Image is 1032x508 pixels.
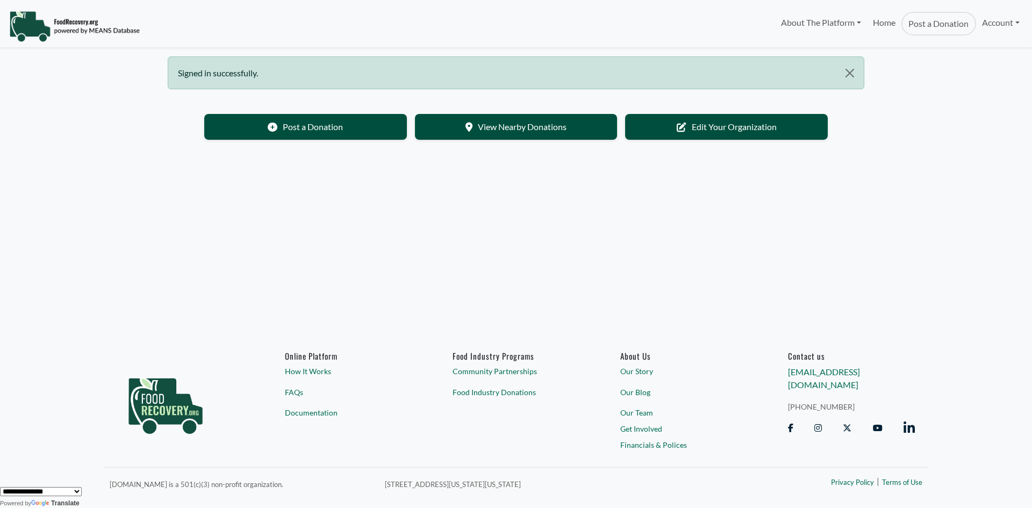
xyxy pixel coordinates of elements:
[620,407,747,418] a: Our Team
[285,407,412,418] a: Documentation
[836,57,864,89] button: Close
[285,351,412,361] h6: Online Platform
[620,423,747,434] a: Get Involved
[9,10,140,42] img: NavigationLogo_FoodRecovery-91c16205cd0af1ed486a0f1a7774a6544ea792ac00100771e7dd3ec7c0e58e41.png
[788,400,915,412] a: [PHONE_NUMBER]
[285,366,412,377] a: How It Works
[415,114,618,140] a: View Nearby Donations
[625,114,828,140] a: Edit Your Organization
[453,351,579,361] h6: Food Industry Programs
[976,12,1026,33] a: Account
[775,12,866,33] a: About The Platform
[620,351,747,361] a: About Us
[867,12,901,35] a: Home
[831,477,874,488] a: Privacy Policy
[453,386,579,397] a: Food Industry Donations
[901,12,976,35] a: Post a Donation
[117,351,214,453] img: food_recovery_green_logo-76242d7a27de7ed26b67be613a865d9c9037ba317089b267e0515145e5e51427.png
[285,386,412,397] a: FAQs
[110,477,372,490] p: [DOMAIN_NAME] is a 501(c)(3) non-profit organization.
[788,367,860,390] a: [EMAIL_ADDRESS][DOMAIN_NAME]
[620,386,747,397] a: Our Blog
[453,366,579,377] a: Community Partnerships
[788,351,915,361] h6: Contact us
[620,439,747,450] a: Financials & Polices
[877,475,879,488] span: |
[204,114,407,140] a: Post a Donation
[31,500,51,507] img: Google Translate
[882,477,922,488] a: Terms of Use
[385,477,716,490] p: [STREET_ADDRESS][US_STATE][US_STATE]
[168,56,864,89] div: Signed in successfully.
[620,366,747,377] a: Our Story
[31,499,80,507] a: Translate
